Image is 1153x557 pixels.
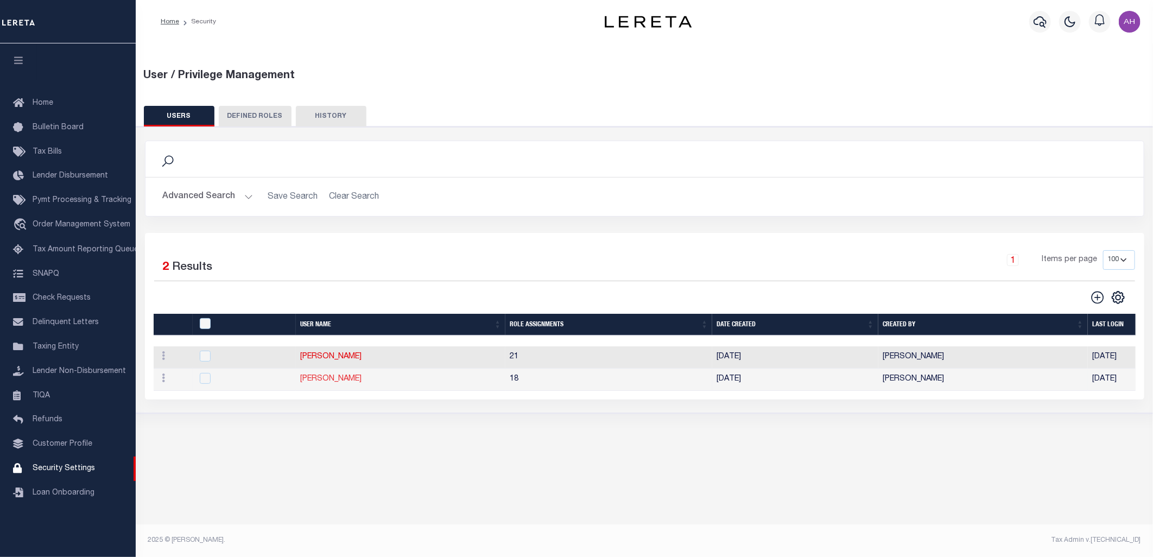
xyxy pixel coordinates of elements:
th: UserID [193,314,296,336]
i: travel_explore [13,218,30,232]
td: 21 [505,346,712,369]
button: DEFINED ROLES [219,106,292,126]
span: Bulletin Board [33,124,84,131]
span: Tax Amount Reporting Queue [33,246,138,254]
span: Items per page [1042,254,1098,266]
span: Tax Bills [33,148,62,156]
span: Home [33,99,53,107]
img: logo-dark.svg [605,16,692,28]
a: Home [161,18,179,25]
div: Tax Admin v.[TECHNICAL_ID] [652,535,1141,545]
span: Security Settings [33,465,95,472]
th: User Name: activate to sort column ascending [296,314,505,336]
a: [PERSON_NAME] [300,375,362,383]
a: [PERSON_NAME] [300,353,362,360]
label: Results [173,259,213,276]
span: Refunds [33,416,62,423]
button: Advanced Search [163,186,253,207]
span: Taxing Entity [33,343,79,351]
a: 1 [1007,254,1019,266]
td: [PERSON_NAME] [878,369,1088,391]
div: 2025 © [PERSON_NAME]. [140,535,645,545]
span: Lender Non-Disbursement [33,368,126,375]
th: Created By: activate to sort column ascending [878,314,1088,336]
td: [DATE] [712,346,878,369]
button: HISTORY [296,106,366,126]
th: Role Assignments: activate to sort column ascending [505,314,712,336]
span: 2 [163,262,169,273]
span: Customer Profile [33,440,92,448]
li: Security [179,17,216,27]
span: SNAPQ [33,270,59,277]
td: 18 [505,369,712,391]
span: Lender Disbursement [33,172,108,180]
span: Loan Onboarding [33,489,94,497]
button: USERS [144,106,214,126]
span: Check Requests [33,294,91,302]
span: Pymt Processing & Tracking [33,197,131,204]
span: Order Management System [33,221,130,229]
th: Date Created: activate to sort column ascending [712,314,878,336]
td: [PERSON_NAME] [878,346,1088,369]
div: User / Privilege Management [144,68,1145,84]
img: svg+xml;base64,PHN2ZyB4bWxucz0iaHR0cDovL3d3dy53My5vcmcvMjAwMC9zdmciIHBvaW50ZXItZXZlbnRzPSJub25lIi... [1119,11,1141,33]
td: [DATE] [712,369,878,391]
span: Delinquent Letters [33,319,99,326]
span: TIQA [33,391,50,399]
